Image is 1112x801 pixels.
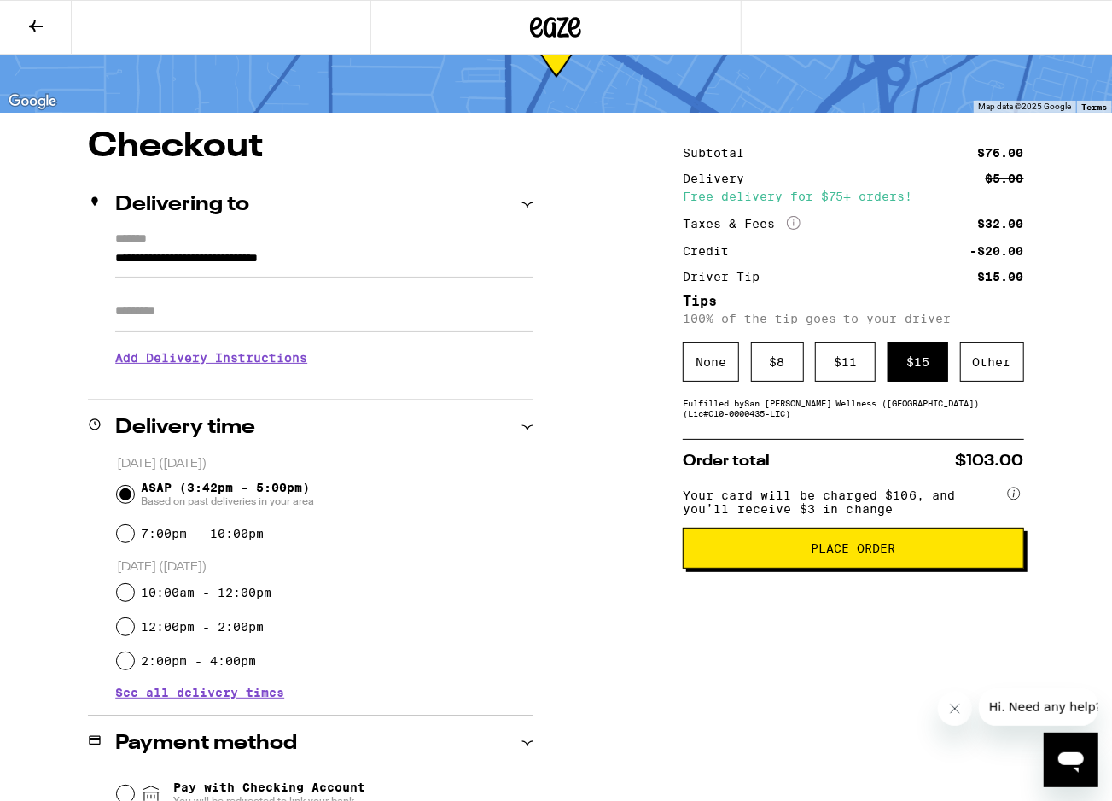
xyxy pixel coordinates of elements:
p: [DATE] ([DATE]) [117,559,534,576]
button: Place Order [683,528,1024,569]
div: 71-149 min [533,26,579,91]
span: Your card will be charged $106, and you’ll receive $3 in change [683,482,1004,516]
iframe: Button to launch messaging window [1044,733,1098,787]
div: Other [960,342,1024,382]
div: $15.00 [978,271,1024,283]
a: Open this area in Google Maps (opens a new window) [4,91,61,113]
div: Taxes & Fees [683,216,801,231]
div: $ 15 [888,342,948,382]
span: Based on past deliveries in your area [141,494,314,508]
span: Hi. Need any help? [10,12,123,26]
iframe: Close message [938,692,972,726]
div: Fulfilled by San [PERSON_NAME] Wellness ([GEOGRAPHIC_DATA]) (Lic# C10-0000435-LIC ) [683,398,1024,418]
h3: Add Delivery Instructions [115,338,533,377]
h2: Payment method [115,734,297,754]
h2: Delivery time [115,418,255,438]
h1: Checkout [88,130,533,164]
div: Free delivery for $75+ orders! [683,190,1024,202]
label: 7:00pm - 10:00pm [141,527,264,541]
iframe: Message from company [979,688,1098,726]
span: Order total [683,453,770,469]
p: We'll contact you at [PHONE_NUMBER] when we arrive [115,377,533,391]
div: $5.00 [986,172,1024,184]
label: 10:00am - 12:00pm [141,586,271,599]
img: Google [4,91,61,113]
p: 100% of the tip goes to your driver [683,312,1024,325]
div: Credit [683,245,741,257]
a: Terms [1081,102,1107,112]
div: Delivery [683,172,756,184]
span: Map data ©2025 Google [978,102,1071,111]
div: -$20.00 [970,245,1024,257]
label: 12:00pm - 2:00pm [141,620,264,634]
span: $103.00 [956,453,1024,469]
div: $32.00 [978,218,1024,230]
h2: Delivering to [115,195,249,215]
span: Place Order [811,542,895,554]
span: ASAP (3:42pm - 5:00pm) [141,481,314,508]
button: See all delivery times [115,687,284,699]
label: 2:00pm - 4:00pm [141,654,256,668]
div: $ 11 [815,342,876,382]
p: [DATE] ([DATE]) [117,456,534,472]
div: Driver Tip [683,271,771,283]
h5: Tips [683,295,1024,308]
div: $ 8 [751,342,804,382]
div: Subtotal [683,147,756,159]
div: None [683,342,739,382]
div: $76.00 [978,147,1024,159]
